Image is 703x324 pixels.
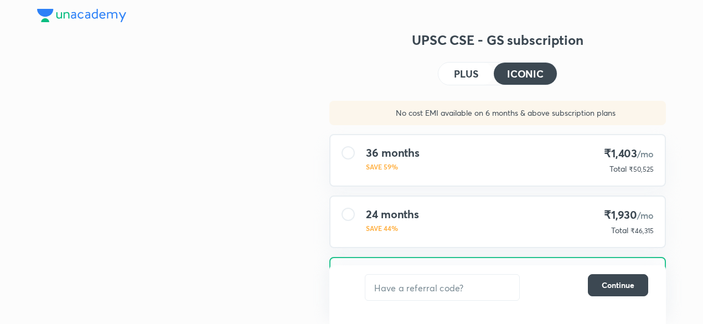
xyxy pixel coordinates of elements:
h4: ₹1,403 [604,146,654,161]
h4: ICONIC [507,69,544,79]
span: ₹46,315 [630,227,654,235]
h4: PLUS [454,69,478,79]
p: No cost EMI available on 6 months & above subscription plans [391,107,616,119]
p: SAVE 59% [366,162,420,172]
span: Continue [602,280,634,291]
img: sales discount [380,107,391,119]
p: SAVE 44% [366,223,419,233]
img: yH5BAEAAAAALAAAAAABAAEAAAIBRAA7 [37,111,294,304]
span: /mo [637,148,654,160]
p: Total [609,163,627,174]
span: /mo [637,209,654,221]
input: Have a referral code? [365,275,519,301]
button: PLUS [438,63,494,85]
h3: UPSC CSE - GS subscription [329,31,666,49]
img: Company Logo [37,9,126,22]
h4: 36 months [366,146,420,160]
h4: ₹1,930 [604,208,654,223]
p: Total [611,225,628,236]
h4: 24 months [366,208,419,221]
img: discount [343,274,356,301]
button: ICONIC [494,63,557,85]
button: Continue [588,274,648,296]
span: ₹50,525 [629,165,654,173]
